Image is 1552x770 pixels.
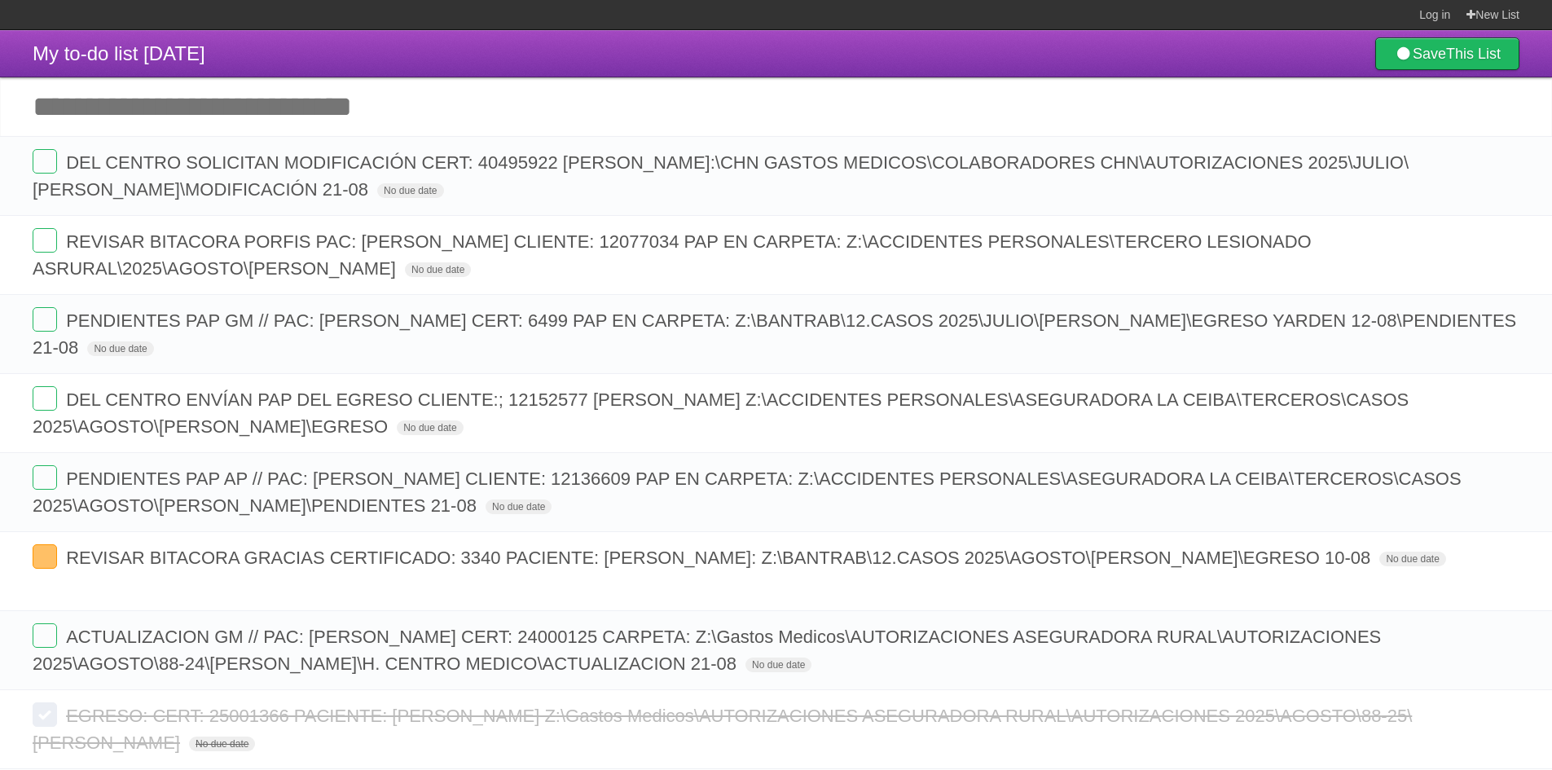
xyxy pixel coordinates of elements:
span: REVISAR BITACORA GRACIAS CERTIFICADO: 3340 PACIENTE: [PERSON_NAME]: Z:\BANTRAB\12.CASOS 2025\AGOS... [66,548,1374,568]
label: Done [33,465,57,490]
span: No due date [1379,552,1445,566]
label: Done [33,702,57,727]
a: SaveThis List [1375,37,1519,70]
span: No due date [87,341,153,356]
label: Done [33,623,57,648]
span: No due date [486,499,552,514]
label: Done [33,228,57,253]
span: My to-do list [DATE] [33,42,205,64]
span: No due date [745,658,811,672]
label: Done [33,386,57,411]
label: Done [33,149,57,174]
span: REVISAR BITACORA PORFIS PAC: [PERSON_NAME] CLIENTE: 12077034 PAP EN CARPETA: Z:\ACCIDENTES PERSON... [33,231,1312,279]
span: No due date [377,183,443,198]
span: DEL CENTRO ENVÍAN PAP DEL EGRESO CLIENTE:; 12152577 [PERSON_NAME] Z:\ACCIDENTES PERSONALES\ASEGUR... [33,389,1409,437]
label: Done [33,544,57,569]
span: EGRESO: CERT: 25001366 PACIENTE: [PERSON_NAME] Z:\Gastos Medicos\AUTORIZACIONES ASEGURADORA RURAL... [33,706,1412,753]
span: No due date [189,737,255,751]
span: PENDIENTES PAP AP // PAC: [PERSON_NAME] CLIENTE: 12136609 PAP EN CARPETA: Z:\ACCIDENTES PERSONALE... [33,469,1462,516]
span: PENDIENTES PAP GM // PAC: [PERSON_NAME] CERT: 6499 PAP EN CARPETA: Z:\BANTRAB\12.CASOS 2025\JULIO... [33,310,1516,358]
label: Done [33,307,57,332]
span: No due date [405,262,471,277]
b: This List [1446,46,1501,62]
span: DEL CENTRO SOLICITAN MODIFICACIÓN CERT: 40495922 [PERSON_NAME]:\CHN GASTOS MEDICOS\COLABORADORES ... [33,152,1409,200]
span: ACTUALIZACION GM // PAC: [PERSON_NAME] CERT: 24000125 CARPETA: Z:\Gastos Medicos\AUTORIZACIONES A... [33,627,1381,674]
span: No due date [397,420,463,435]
